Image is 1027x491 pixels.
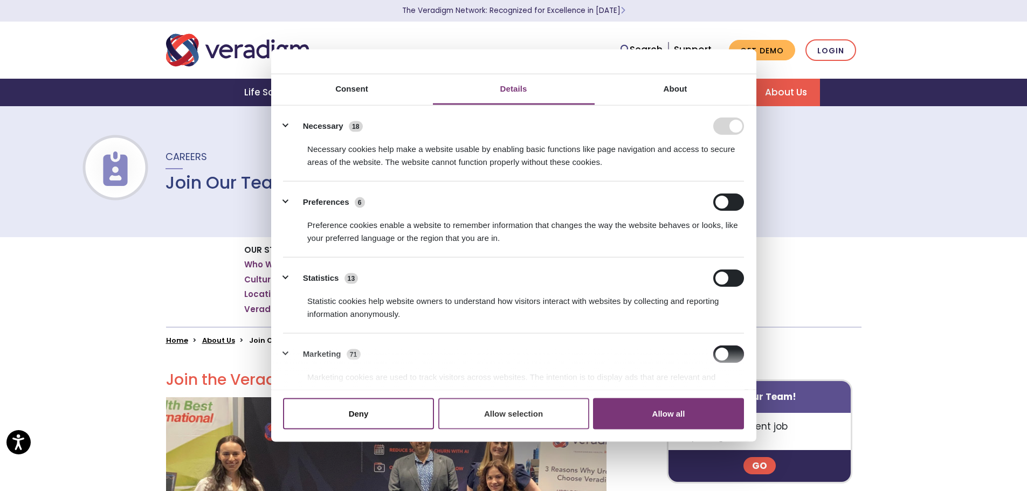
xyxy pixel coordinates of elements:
a: Locations [244,289,286,300]
div: Marketing cookies are used to track visitors across websites. The intention is to display ads tha... [283,363,744,397]
a: About Us [752,79,820,106]
a: Login [805,39,856,61]
button: Marketing (71) [283,345,367,363]
div: Preference cookies enable a website to remember information that changes the way the website beha... [283,211,744,245]
strong: Join Our Team! [723,390,796,403]
button: Allow selection [438,398,589,429]
button: Allow all [593,398,744,429]
p: Search for current job openings. [668,413,851,450]
label: Statistics [303,272,339,284]
div: Necessary cookies help make a website usable by enabling basic functions like page navigation and... [283,135,744,169]
button: Preferences (6) [283,193,371,211]
button: Necessary (18) [283,117,369,135]
a: Get Demo [729,40,795,61]
a: Consent [271,74,433,105]
a: Culture and Values [244,274,327,285]
a: Search [621,43,663,57]
span: Learn More [621,5,625,16]
a: Who We Are [244,259,295,270]
span: Careers [166,150,207,163]
a: Support [674,43,712,56]
h1: Join Our Team [166,172,291,193]
button: Statistics (13) [283,269,365,287]
a: About Us [202,335,235,345]
a: The Veradigm Network: Recognized for Excellence in [DATE]Learn More [402,5,625,16]
a: About [595,74,756,105]
a: Veradigm Network [244,304,325,315]
img: Veradigm logo [166,32,314,68]
h2: Join the Veradigm Team, Change [166,371,606,389]
a: Details [433,74,595,105]
label: Preferences [303,196,349,208]
a: Go [743,457,776,474]
button: Deny [283,398,434,429]
label: Marketing [303,348,341,360]
a: Home [166,335,188,345]
a: Life Sciences [231,79,321,106]
div: Statistic cookies help website owners to understand how visitors interact with websites by collec... [283,287,744,321]
label: Necessary [303,120,343,132]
